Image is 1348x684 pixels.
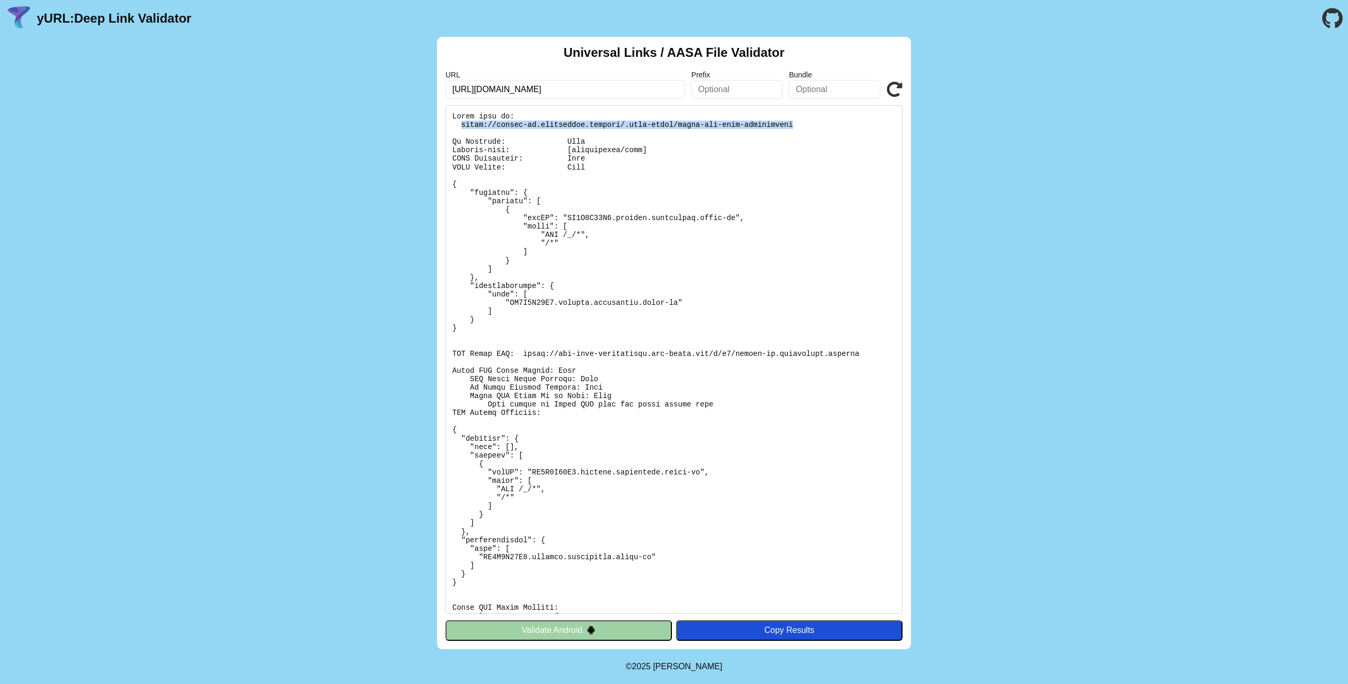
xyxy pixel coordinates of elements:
div: Copy Results [681,626,897,635]
label: Bundle [789,71,880,79]
button: Copy Results [676,620,903,640]
pre: Lorem ipsu do: sitam://consec-ad.elitseddoe.tempori/.utla-etdol/magna-ali-enim-adminimveni Qu Nos... [445,105,903,614]
input: Optional [789,80,880,99]
span: 2025 [632,662,651,671]
a: Michael Ibragimchayev's Personal Site [653,662,722,671]
img: yURL Logo [5,5,33,32]
a: yURL:Deep Link Validator [37,11,191,26]
label: Prefix [691,71,783,79]
h2: Universal Links / AASA File Validator [563,45,785,60]
input: Required [445,80,685,99]
input: Optional [691,80,783,99]
footer: © [626,649,722,684]
img: droidIcon.svg [587,626,596,635]
label: URL [445,71,685,79]
button: Validate Android [445,620,672,640]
